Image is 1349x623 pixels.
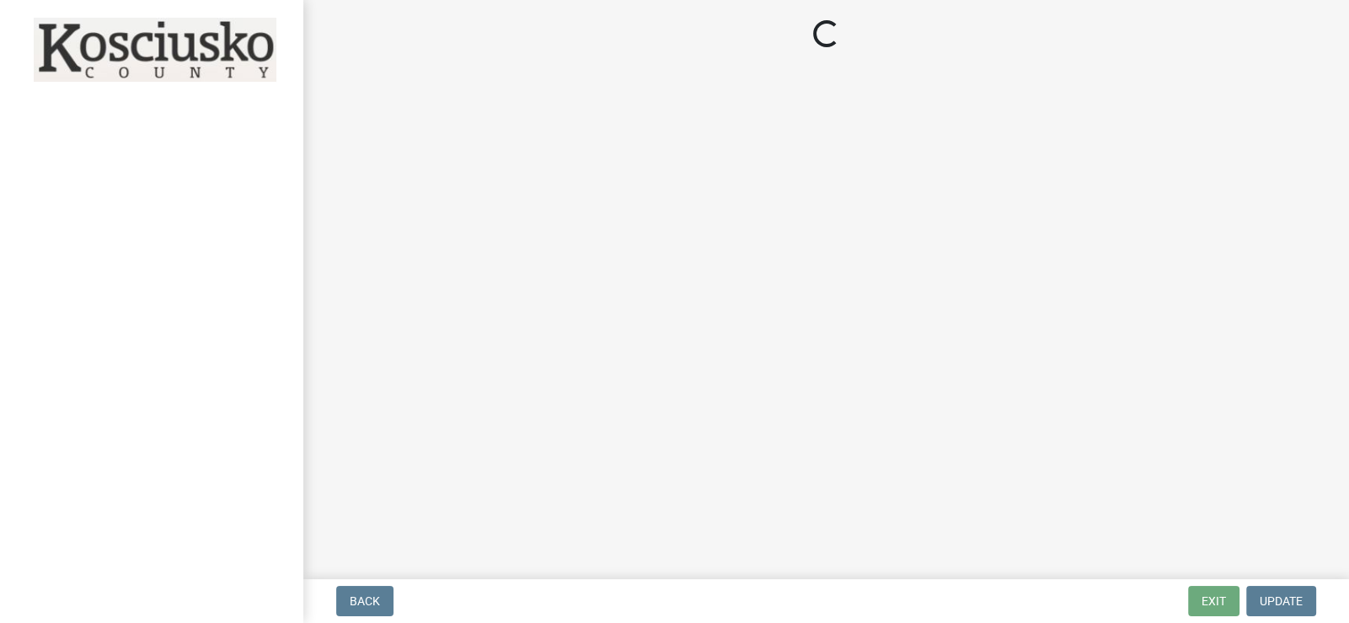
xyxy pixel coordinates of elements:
button: Update [1246,586,1316,616]
span: Update [1260,594,1303,608]
span: Back [350,594,380,608]
img: Kosciusko County, Indiana [34,18,276,82]
button: Exit [1188,586,1239,616]
button: Back [336,586,393,616]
